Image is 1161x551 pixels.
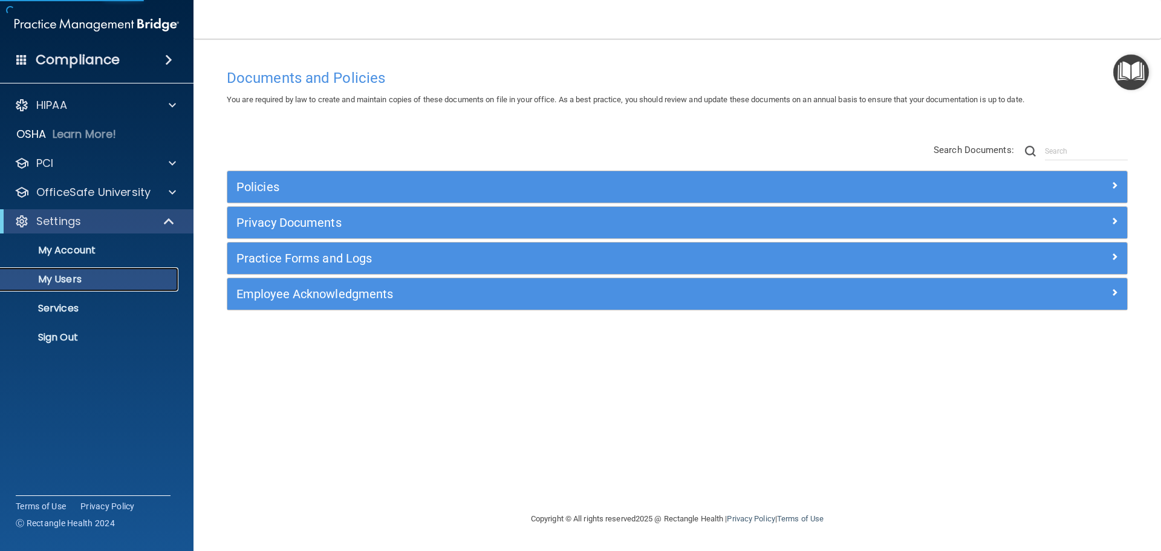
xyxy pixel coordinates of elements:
[36,98,67,112] p: HIPAA
[8,244,173,256] p: My Account
[8,302,173,315] p: Services
[457,500,898,538] div: Copyright © All rights reserved 2025 @ Rectangle Health | |
[236,284,1118,304] a: Employee Acknowledgments
[80,500,135,512] a: Privacy Policy
[1113,54,1149,90] button: Open Resource Center
[16,500,66,512] a: Terms of Use
[227,95,1024,104] span: You are required by law to create and maintain copies of these documents on file in your office. ...
[36,51,120,68] h4: Compliance
[236,287,893,301] h5: Employee Acknowledgments
[8,331,173,344] p: Sign Out
[934,145,1014,155] span: Search Documents:
[236,252,893,265] h5: Practice Forms and Logs
[8,273,173,285] p: My Users
[15,98,176,112] a: HIPAA
[236,177,1118,197] a: Policies
[36,185,151,200] p: OfficeSafe University
[1025,146,1036,157] img: ic-search.3b580494.png
[236,213,1118,232] a: Privacy Documents
[53,127,117,142] p: Learn More!
[16,517,115,529] span: Ⓒ Rectangle Health 2024
[36,214,81,229] p: Settings
[1045,142,1128,160] input: Search
[36,156,53,171] p: PCI
[236,216,893,229] h5: Privacy Documents
[236,180,893,194] h5: Policies
[227,70,1128,86] h4: Documents and Policies
[15,156,176,171] a: PCI
[236,249,1118,268] a: Practice Forms and Logs
[727,514,775,523] a: Privacy Policy
[777,514,824,523] a: Terms of Use
[15,185,176,200] a: OfficeSafe University
[15,214,175,229] a: Settings
[15,13,179,37] img: PMB logo
[16,127,47,142] p: OSHA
